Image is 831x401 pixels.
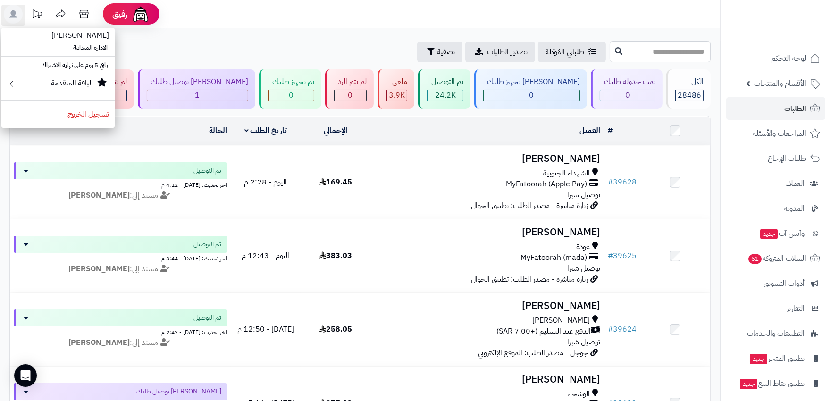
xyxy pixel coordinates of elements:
a: الإجمالي [324,125,347,136]
small: الباقة المتقدمة [51,77,93,89]
span: الوشحاء [567,389,590,400]
span: [DATE] - 12:50 م [237,324,294,335]
div: مسند إلى: [7,190,234,201]
span: 258.05 [319,324,352,335]
div: لم يتم الرد [334,76,367,87]
span: # [608,250,613,261]
a: تاريخ الطلب [244,125,287,136]
li: الادارة الميدانية [1,41,115,55]
div: تم تجهيز طلبك [268,76,314,87]
h3: [PERSON_NAME] [374,227,600,238]
a: [PERSON_NAME] توصيل طلبك 1 [136,69,257,109]
span: MyFatoorah (Apple Pay) [506,179,587,190]
div: الكل [675,76,704,87]
span: 61 [748,254,762,264]
span: طلباتي المُوكلة [546,46,584,58]
strong: [PERSON_NAME] [68,337,130,348]
a: تطبيق نقاط البيعجديد [726,372,825,395]
a: السلات المتروكة61 [726,247,825,270]
span: توصيل شبرا [567,336,600,348]
div: مسند إلى: [7,264,234,275]
span: # [608,176,613,188]
div: 0 [269,90,313,101]
li: باقي 5 يوم على نهاية الاشتراك [1,58,115,72]
span: [PERSON_NAME] توصيل طلبك [136,387,221,396]
span: 24.2K [435,90,456,101]
div: اخر تحديث: [DATE] - 2:47 م [14,326,227,336]
a: تطبيق المتجرجديد [726,347,825,370]
div: اخر تحديث: [DATE] - 4:12 م [14,179,227,189]
span: رفيق [112,8,127,20]
a: العملاء [726,172,825,195]
a: أدوات التسويق [726,272,825,295]
div: 0 [335,90,366,101]
a: لوحة التحكم [726,47,825,70]
a: طلباتي المُوكلة [538,42,606,62]
a: تحديثات المنصة [25,5,49,26]
span: 0 [529,90,534,101]
span: # [608,324,613,335]
strong: [PERSON_NAME] [68,190,130,201]
span: [PERSON_NAME] [532,315,590,326]
span: توصيل شبرا [567,263,600,274]
a: ملغي 3.9K [376,69,416,109]
span: المدونة [784,202,805,215]
div: مسند إلى: [7,337,234,348]
span: التطبيقات والخدمات [747,327,805,340]
span: التقارير [787,302,805,315]
h3: [PERSON_NAME] [374,301,600,311]
span: الدفع عند التسليم (+7.00 SAR) [496,326,591,337]
a: [PERSON_NAME] تجهيز طلبك 0 [472,69,589,109]
a: الحالة [209,125,227,136]
a: العميل [579,125,600,136]
img: logo-2.png [767,23,822,43]
a: الطلبات [726,97,825,120]
a: تم تجهيز طلبك 0 [257,69,323,109]
div: تم التوصيل [427,76,463,87]
span: جديد [760,229,778,239]
div: ملغي [386,76,407,87]
span: 3.9K [389,90,405,101]
button: تصفية [417,42,462,62]
a: المراجعات والأسئلة [726,122,825,145]
span: الطلبات [784,102,806,115]
a: طلبات الإرجاع [726,147,825,170]
div: تمت جدولة طلبك [600,76,655,87]
span: تم التوصيل [193,313,221,323]
span: عودة [576,242,590,252]
span: 0 [348,90,353,101]
span: زيارة مباشرة - مصدر الطلب: تطبيق الجوال [471,274,588,285]
span: تطبيق المتجر [749,352,805,365]
span: 1 [195,90,200,101]
span: الأقسام والمنتجات [754,77,806,90]
span: تصفية [437,46,455,58]
div: اخر تحديث: [DATE] - 3:44 م [14,253,227,263]
span: تطبيق نقاط البيع [739,377,805,390]
span: جديد [750,354,767,364]
h3: [PERSON_NAME] [374,153,600,164]
div: [PERSON_NAME] تجهيز طلبك [483,76,580,87]
div: [PERSON_NAME] توصيل طلبك [147,76,248,87]
span: تصدير الطلبات [487,46,528,58]
a: المدونة [726,197,825,220]
div: 1 [147,90,248,101]
span: جوجل - مصدر الطلب: الموقع الإلكتروني [478,347,588,359]
a: وآتس آبجديد [726,222,825,245]
span: السلات المتروكة [747,252,806,265]
span: تم التوصيل [193,166,221,175]
span: العملاء [786,177,805,190]
a: لم يتم الرد 0 [323,69,376,109]
span: جديد [740,379,757,389]
div: Open Intercom Messenger [14,364,37,387]
h3: [PERSON_NAME] [374,374,600,385]
a: # [608,125,613,136]
span: تم التوصيل [193,240,221,249]
div: 24228 [428,90,462,101]
span: اليوم - 12:43 م [242,250,289,261]
a: تمت جدولة طلبك 0 [589,69,664,109]
span: 169.45 [319,176,352,188]
a: التقارير [726,297,825,320]
span: 383.03 [319,250,352,261]
div: 0 [600,90,655,101]
span: طلبات الإرجاع [768,152,806,165]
